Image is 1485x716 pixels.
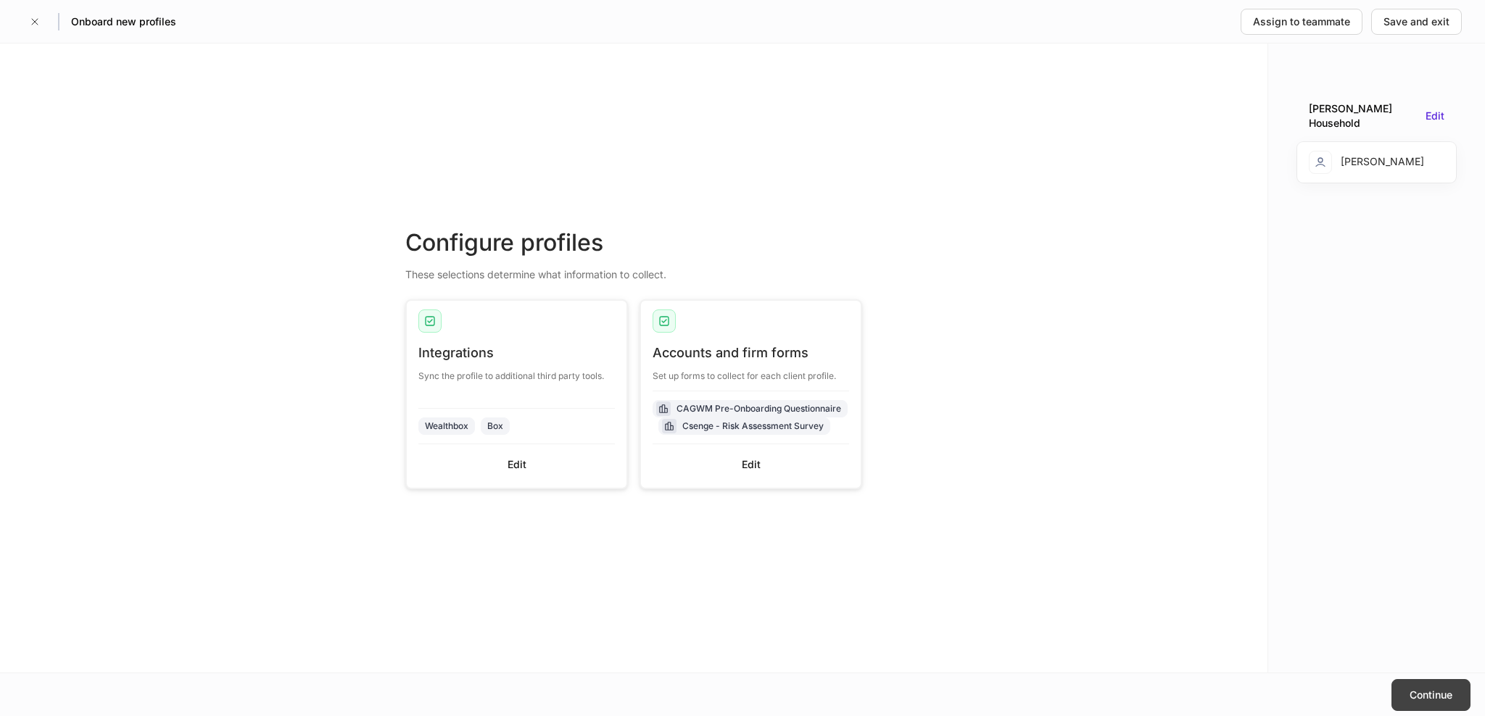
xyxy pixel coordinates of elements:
[1383,14,1449,29] div: Save and exit
[1309,101,1420,130] div: [PERSON_NAME] Household
[487,419,503,433] div: Box
[418,344,615,362] div: Integrations
[425,419,468,433] div: Wealthbox
[1391,679,1470,711] button: Continue
[418,362,615,382] div: Sync the profile to additional third party tools.
[1371,9,1462,35] button: Save and exit
[653,344,849,362] div: Accounts and firm forms
[405,227,862,259] div: Configure profiles
[405,259,862,282] div: These selections determine what information to collect.
[418,453,615,476] button: Edit
[71,14,176,29] h5: Onboard new profiles
[1309,151,1424,174] div: [PERSON_NAME]
[677,401,841,415] div: CAGWM Pre-Onboarding Questionnaire
[653,453,849,476] button: Edit
[653,362,849,382] div: Set up forms to collect for each client profile.
[508,457,526,472] div: Edit
[1410,688,1452,702] div: Continue
[682,419,824,433] div: Csenge - Risk Assessment Survey
[1241,9,1362,35] button: Assign to teammate
[1426,109,1444,124] button: Edit
[1253,14,1350,29] div: Assign to teammate
[742,457,761,472] div: Edit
